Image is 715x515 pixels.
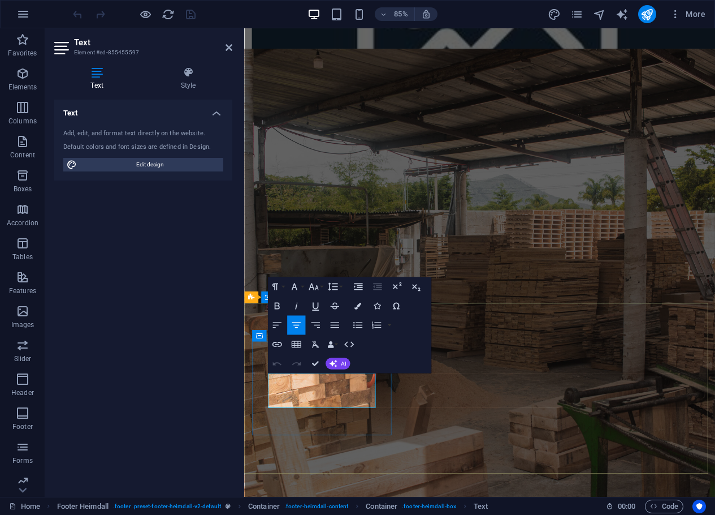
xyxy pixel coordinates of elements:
p: Footer [12,422,33,431]
button: Usercentrics [692,500,706,513]
button: Special Characters [387,297,405,316]
button: Click here to leave preview mode and continue editing [138,7,152,21]
i: Pages (Ctrl+Alt+S) [570,8,583,21]
button: Increase Indent [349,277,367,297]
button: Align Justify [326,316,344,335]
button: Bold (Ctrl+B) [268,297,286,316]
i: Reload page [162,8,175,21]
button: AI [326,358,350,369]
button: Decrease Indent [368,277,386,297]
button: Line Height [326,277,344,297]
i: Publish [640,8,653,21]
span: Click to select. Double-click to edit [248,500,280,513]
i: On resize automatically adjust zoom level to fit chosen device. [421,9,431,19]
p: Content [10,151,35,160]
button: Data Bindings [326,335,339,354]
button: Unordered List [348,316,366,335]
button: Align Right [306,316,324,335]
button: Colors [348,297,366,316]
button: Code [645,500,683,513]
button: More [665,5,710,23]
span: . footer-heimdall-content [284,500,348,513]
button: Insert Link [268,335,286,354]
span: . footer .preset-footer-heimdall-v2-default [113,500,221,513]
button: Edit design [63,158,223,171]
p: Header [11,388,34,397]
button: Undo (Ctrl+Z) [268,354,286,374]
button: Italic (Ctrl+I) [287,297,305,316]
button: Font Size [306,277,324,297]
button: Align Center [287,316,305,335]
button: Align Left [268,316,286,335]
p: Tables [12,252,33,261]
a: Click to cancel selection. Double-click to open Pages [9,500,40,513]
h4: Text [54,67,144,91]
button: reload [161,7,175,21]
button: navigator [593,7,606,21]
button: Confirm (Ctrl+⏎) [306,354,324,374]
button: Underline (Ctrl+U) [306,297,324,316]
span: Click to select. Double-click to edit [474,500,488,513]
p: Images [11,320,34,329]
button: Subscript [406,277,424,297]
i: Navigator [593,8,606,21]
span: Click to select. Double-click to edit [57,500,109,513]
button: design [548,7,561,21]
span: Click to select. Double-click to edit [366,500,397,513]
span: 00 00 [618,500,635,513]
button: Strikethrough [326,297,344,316]
button: Icons [367,297,385,316]
button: 85% [375,7,415,21]
h4: Text [54,100,232,120]
i: AI Writer [616,8,629,21]
button: Redo (Ctrl+Shift+Z) [287,354,305,374]
p: Favorites [8,49,37,58]
p: Features [9,286,36,295]
div: Add, edit, and format text directly on the website. [63,129,223,139]
button: Clear Formatting [306,335,324,354]
button: Superscript [387,277,405,297]
h3: Element #ed-855455597 [74,48,210,58]
p: Boxes [14,184,32,194]
button: Paragraph Format [268,277,286,297]
p: Accordion [7,218,38,228]
i: Design (Ctrl+Alt+Y) [548,8,561,21]
span: AI [341,360,346,366]
button: HTML [340,335,358,354]
nav: breadcrumb [57,500,488,513]
p: Forms [12,456,33,465]
p: Columns [8,117,37,126]
button: publish [638,5,656,23]
p: Slider [14,354,32,363]
span: Edit design [80,158,220,171]
button: Insert Table [287,335,305,354]
button: Font Family [287,277,305,297]
button: text_generator [616,7,629,21]
span: . footer-heimdall-box [402,500,456,513]
h4: Style [144,67,232,91]
button: Ordered List [367,316,385,335]
span: More [670,8,705,20]
span: Code [650,500,678,513]
h6: 85% [392,7,410,21]
p: Elements [8,83,37,92]
span: : [626,502,627,510]
button: Ordered List [385,316,393,335]
h6: Session time [606,500,636,513]
h2: Text [74,37,232,48]
button: pages [570,7,584,21]
div: Default colors and font sizes are defined in Design. [63,143,223,152]
i: This element is a customizable preset [226,503,231,509]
